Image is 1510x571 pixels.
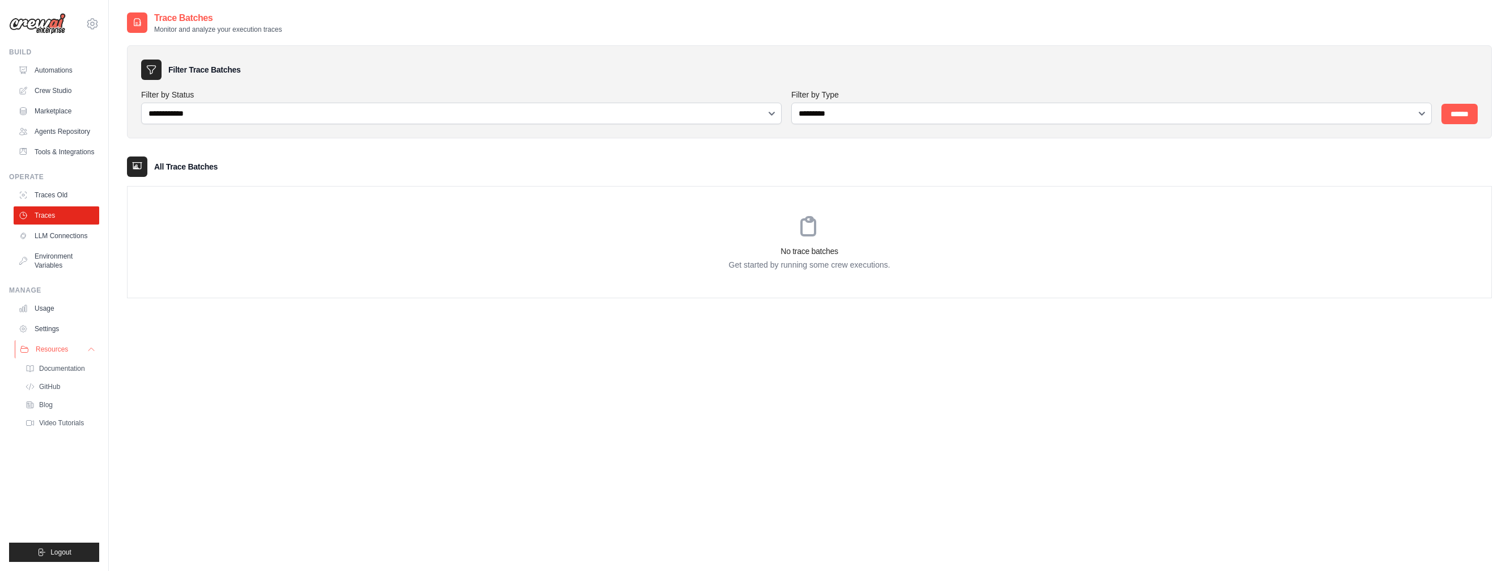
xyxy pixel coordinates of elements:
p: Get started by running some crew executions. [128,259,1491,270]
a: Crew Studio [14,82,99,100]
button: Logout [9,543,99,562]
a: Video Tutorials [20,415,99,431]
div: Manage [9,286,99,295]
span: Blog [39,400,53,409]
h3: No trace batches [128,246,1491,257]
span: Video Tutorials [39,418,84,428]
a: Tools & Integrations [14,143,99,161]
a: GitHub [20,379,99,395]
label: Filter by Type [791,89,1432,100]
p: Monitor and analyze your execution traces [154,25,282,34]
span: Resources [36,345,68,354]
label: Filter by Status [141,89,782,100]
a: Marketplace [14,102,99,120]
button: Resources [15,340,100,358]
h3: All Trace Batches [154,161,218,172]
a: LLM Connections [14,227,99,245]
a: Automations [14,61,99,79]
a: Traces [14,206,99,225]
img: Logo [9,13,66,35]
h3: Filter Trace Batches [168,64,240,75]
a: Documentation [20,361,99,377]
a: Blog [20,397,99,413]
span: GitHub [39,382,60,391]
span: Documentation [39,364,85,373]
div: Operate [9,172,99,181]
h2: Trace Batches [154,11,282,25]
a: Environment Variables [14,247,99,274]
span: Logout [50,548,71,557]
a: Traces Old [14,186,99,204]
a: Settings [14,320,99,338]
div: Build [9,48,99,57]
a: Usage [14,299,99,318]
a: Agents Repository [14,122,99,141]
